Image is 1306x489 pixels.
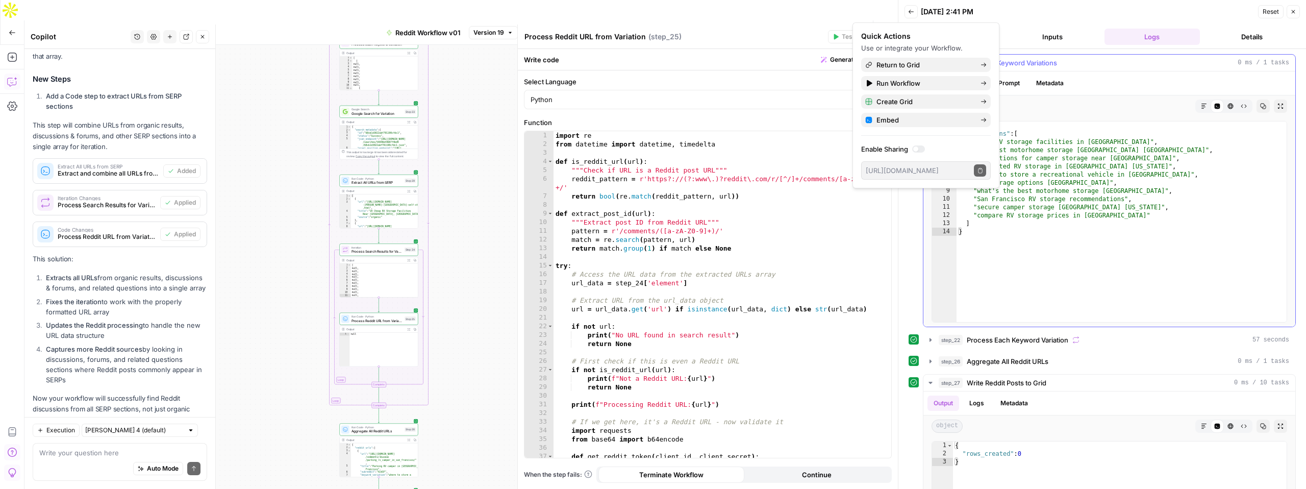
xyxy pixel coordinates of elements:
[932,458,953,466] div: 3
[340,65,353,68] div: 4
[340,134,351,137] div: 4
[33,72,207,86] h3: New Steps
[932,195,957,203] div: 10
[340,266,351,270] div: 2
[43,273,207,293] li: from organic results, discussions & forums, and related questions into a single array
[348,129,350,132] span: Toggle code folding, rows 2 through 12
[348,126,350,129] span: Toggle code folding, rows 1 through 77
[160,196,200,209] button: Applied
[46,345,142,353] strong: Captures more Reddit sources
[340,452,351,464] div: 4
[524,409,554,418] div: 32
[340,464,351,471] div: 5
[524,365,554,374] div: 27
[947,442,952,450] span: Toggle code folding, rows 1 through 3
[518,49,898,70] div: Write code
[378,90,380,105] g: Edge from step_22 to step_23
[340,263,351,266] div: 1
[346,120,404,124] div: Output
[33,120,207,152] p: This step will combine URLs from organic results, discussions & forums, and other SERP sections i...
[340,276,351,279] div: 5
[351,425,403,429] span: Run Code · Python
[380,25,467,41] button: Reddit Workflow v01
[923,353,1295,370] button: 0 ms / 1 tasks
[133,462,183,475] button: Auto Mode
[340,132,351,135] div: 3
[340,62,353,65] div: 3
[33,393,207,425] p: Now your workflow will successfully find Reddit discussions from all SERP sections, not just orga...
[339,382,418,387] div: Complete
[744,467,890,483] button: Continue
[932,211,957,219] div: 12
[876,96,972,107] span: Create Grid
[547,261,553,270] span: Toggle code folding, rows 15 through 117
[405,179,416,183] div: Step 29
[348,263,350,266] span: Toggle code folding, rows 1 through 33
[802,470,832,480] span: Continue
[524,235,554,244] div: 12
[939,378,963,388] span: step_27
[340,332,349,335] div: 1
[340,90,353,102] div: 12
[58,201,156,210] span: Process Search Results for Variation (step_24)
[340,59,353,62] div: 2
[346,258,404,262] div: Output
[340,270,351,273] div: 3
[339,423,418,477] div: Run Code · PythonAggregate All Reddit URLsStep 26Output{ "reddit_urls":[ { "url":"[URL][DOMAIN_NA...
[340,137,351,146] div: 5
[348,449,350,452] span: Toggle code folding, rows 3 through 9
[524,435,554,444] div: 35
[340,279,351,282] div: 6
[46,321,143,329] strong: Updates the Reddit processing
[351,111,403,116] span: Google Search for Variation
[524,357,554,365] div: 26
[1030,76,1070,91] button: Metadata
[351,42,403,47] span: Process Each Keyword Variation
[339,175,418,228] div: Run Code · PythonExtract All URLs from SERPStep 29Output[ { "url":"[URL][DOMAIN_NAME] -[PERSON_NA...
[524,227,554,235] div: 11
[371,403,386,408] div: Complete
[58,195,156,201] span: Iteration Changes
[524,32,646,42] textarea: Process Reddit URL from Variation
[348,443,350,446] span: Toggle code folding, rows 1 through 34
[340,225,351,231] div: 8
[340,291,351,294] div: 10
[174,230,196,239] span: Applied
[939,335,963,345] span: step_22
[939,356,963,366] span: step_26
[932,450,953,458] div: 2
[174,198,196,207] span: Applied
[340,474,351,483] div: 7
[339,313,418,366] div: Run Code · PythonProcess Reddit URL from VariationStep 25Outputnull
[932,187,957,195] div: 9
[524,192,554,201] div: 7
[524,131,554,140] div: 1
[33,254,207,264] p: This solution:
[547,365,553,374] span: Toggle code folding, rows 27 through 29
[339,36,418,90] div: LoopProcess Each Keyword VariationOutput[ [null,null,null,null,null,null,null,null, { :
[349,59,352,62] span: Toggle code folding, rows 2 through 36
[43,344,207,385] li: by looking in discussions, forums, and related questions sections where Reddit posts commonly app...
[340,219,351,222] div: 6
[340,56,353,59] div: 1
[340,446,351,449] div: 2
[861,144,991,154] label: Enable Sharing
[378,159,380,174] g: Edge from step_23 to step_29
[923,71,1295,327] div: 0 ms / 1 tasks
[340,78,353,81] div: 8
[340,68,353,71] div: 5
[340,273,351,276] div: 4
[923,375,1295,391] button: 0 ms / 10 tasks
[473,28,504,37] span: Version 19
[351,314,403,319] span: Run Code · Python
[348,198,350,201] span: Toggle code folding, rows 2 through 6
[524,201,554,209] div: 8
[351,107,403,111] span: Google Search
[46,92,182,110] strong: Add a Code step to extract URLs from SERP sections
[43,320,207,340] li: to handle the new URL data structure
[46,298,102,306] strong: Fixes the iteration
[43,297,207,317] li: to work with the properly formatted URL array
[828,30,859,43] button: Test
[356,155,375,158] span: Copy the output
[524,452,554,461] div: 37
